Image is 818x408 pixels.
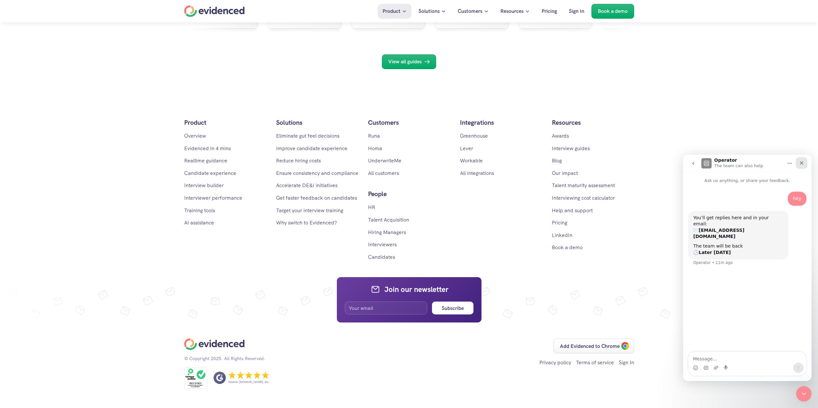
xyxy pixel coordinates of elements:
iframe: Intercom live chat [796,386,812,402]
a: Source: [DOMAIN_NAME], Inc. [213,372,269,384]
p: © Copyright 2025. All Rights Reserved. [184,355,265,362]
a: Talent maturity assessment [552,182,615,189]
a: Hiring Managers [368,229,406,236]
p: Source: [DOMAIN_NAME], Inc. [229,380,269,384]
a: Sign In [564,4,589,19]
p: Product [184,117,266,128]
h6: Subscribe [442,304,464,313]
a: Privacy policy [539,359,571,366]
a: HR [368,204,375,211]
a: Candidate experience [184,170,236,177]
button: Subscribe [432,302,473,314]
p: Product [382,7,400,15]
a: Interview guides [552,145,590,152]
a: All integrations [460,170,494,177]
a: Improve candidate experience [276,145,347,152]
p: Pricing [542,7,557,15]
a: Workable [460,157,483,164]
a: Blog [552,157,562,164]
a: Help and support [552,207,593,214]
p: Customers [458,7,482,15]
a: UnderwriteMe [368,157,401,164]
a: View all guides [382,54,436,69]
a: LinkedIn [552,232,572,239]
a: Why switch to Evidenced? [276,219,337,226]
p: Book a demo [598,7,628,15]
a: Evidenced in 4 mins [184,145,231,152]
a: Book a demo [552,244,583,251]
a: Eliminate gut feel decisions [276,132,339,139]
p: Integrations [460,117,542,128]
a: All customers [368,170,399,177]
a: Candidates [368,254,395,260]
a: Training tools [184,207,215,214]
p: Add Evidenced to Chrome [560,342,620,350]
a: Interview builder [184,182,224,189]
iframe: Intercom live chat [683,155,812,381]
h5: Conflict Resolution [607,2,655,23]
p: Resources [500,7,524,15]
p: Sign In [569,7,584,15]
a: Our impact [552,170,578,177]
p: People [368,189,450,199]
a: Runa [368,132,380,139]
a: Interviewers [368,241,397,248]
a: Reduce hiring costs [276,157,321,164]
a: Accelerate DE&I initiatives [276,182,337,189]
a: Realtime guidance [184,157,227,164]
a: Talent Acquisition [368,216,409,223]
a: Awards [552,132,569,139]
a: Pricing [537,4,562,19]
h5: Time Management [356,2,404,23]
p: Solutions [418,7,440,15]
a: Lever [460,145,473,152]
a: Homa [368,145,382,152]
h5: Customers [368,117,450,128]
input: Your email [345,302,427,314]
a: Get faster feedback on candidates [276,195,357,201]
h4: Join our newsletter [384,284,448,295]
a: Greenhouse [460,132,488,139]
p: View all guides [388,58,422,66]
a: AI assistance [184,219,214,226]
a: Interviewing cost calculator [552,195,615,201]
a: Book a demo [591,4,634,19]
a: Interviewer performance [184,195,242,201]
a: Terms of service [576,359,614,366]
p: Solutions [276,117,358,128]
p: Resources [552,117,634,128]
a: Home [184,5,245,17]
a: Target your interview training [276,207,343,214]
a: Add Evidenced to Chrome [553,339,634,353]
a: Overview [184,132,206,139]
a: Sign In [619,359,634,366]
a: Ensure consistency and compliance [276,170,358,177]
a: Pricing [552,219,567,226]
